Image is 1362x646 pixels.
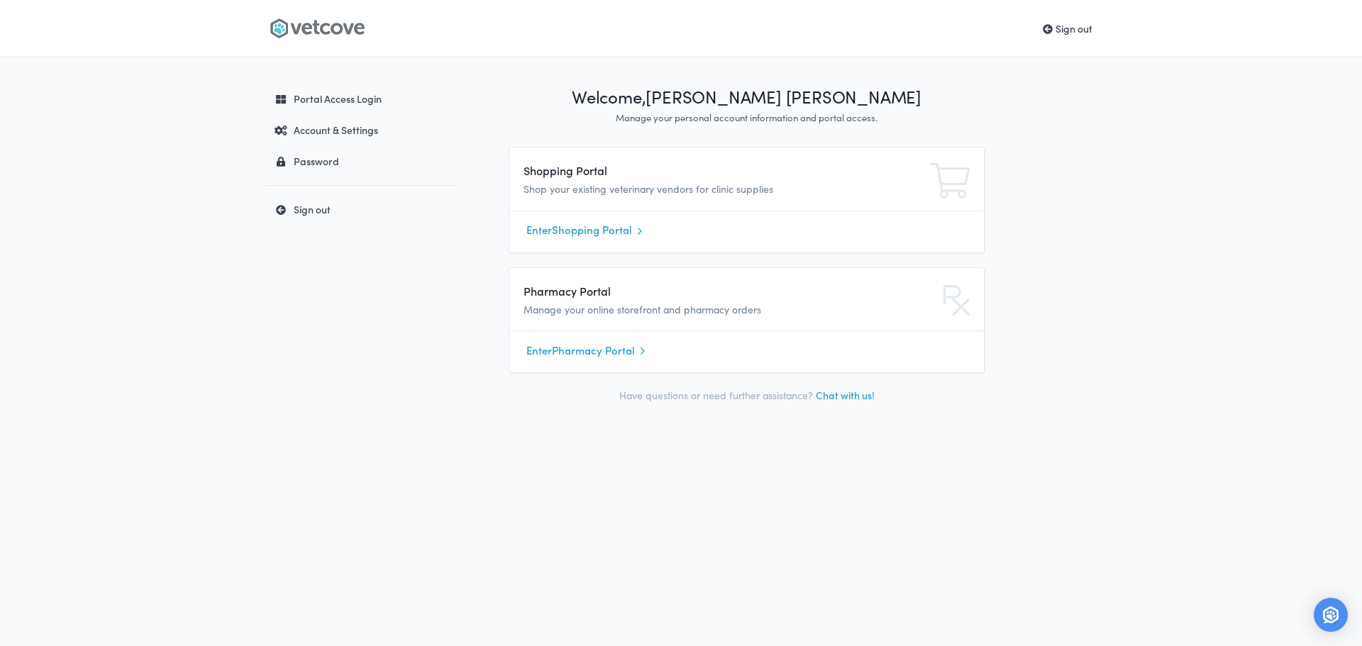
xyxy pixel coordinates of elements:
[268,202,449,216] div: Sign out
[265,86,456,111] a: Portal Access Login
[526,340,967,361] a: EnterPharmacy Portal
[265,196,456,222] a: Sign out
[268,123,449,137] div: Account & Settings
[509,86,985,108] h1: Welcome, [PERSON_NAME] [PERSON_NAME]
[1043,21,1092,35] a: Sign out
[268,154,449,168] div: Password
[816,388,875,402] a: Chat with us!
[524,182,821,197] p: Shop your existing veterinary vendors for clinic supplies
[509,387,985,403] p: Have questions or need further assistance?
[509,111,985,125] p: Manage your personal account information and portal access.
[526,220,967,241] a: EnterShopping Portal
[1314,598,1348,632] div: Open Intercom Messenger
[265,117,456,143] a: Account & Settings
[265,148,456,174] a: Password
[524,162,821,179] h4: Shopping Portal
[524,282,821,299] h4: Pharmacy Portal
[268,91,449,106] div: Portal Access Login
[524,302,821,318] p: Manage your online storefront and pharmacy orders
